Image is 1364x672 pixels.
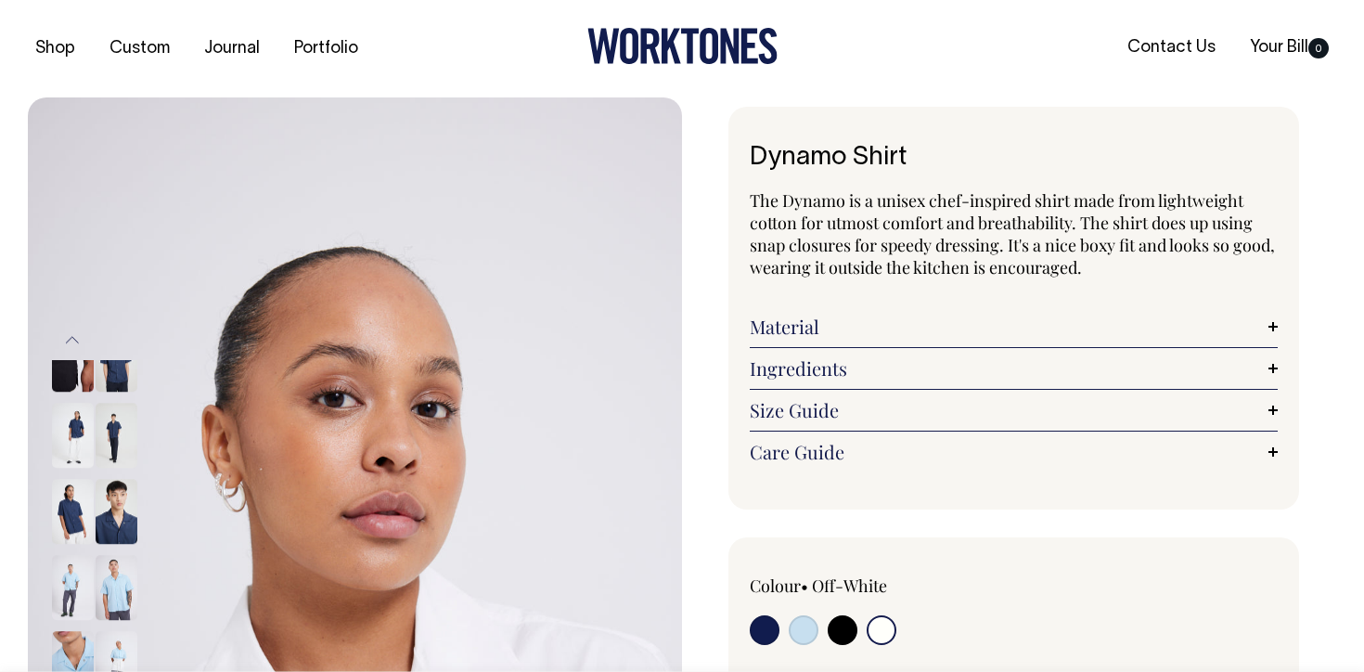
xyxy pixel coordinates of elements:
a: Your Bill0 [1242,32,1336,63]
a: Size Guide [750,399,1278,421]
a: Shop [28,33,83,64]
label: Off-White [812,575,887,597]
span: The Dynamo is a unisex chef-inspired shirt made from lightweight cotton for utmost comfort and br... [750,189,1275,278]
a: Journal [197,33,267,64]
span: • [801,575,808,597]
img: dark-navy [52,404,94,469]
img: true-blue [96,556,137,621]
img: true-blue [52,556,94,621]
img: dark-navy [96,480,137,545]
span: 0 [1308,38,1329,58]
a: Ingredients [750,357,1278,380]
a: Portfolio [287,33,366,64]
a: Care Guide [750,441,1278,463]
h1: Dynamo Shirt [750,144,1278,173]
a: Custom [102,33,177,64]
a: Material [750,316,1278,338]
a: Contact Us [1120,32,1223,63]
div: Colour [750,575,961,597]
img: dark-navy [52,480,94,545]
button: Previous [58,319,86,361]
img: dark-navy [96,404,137,469]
